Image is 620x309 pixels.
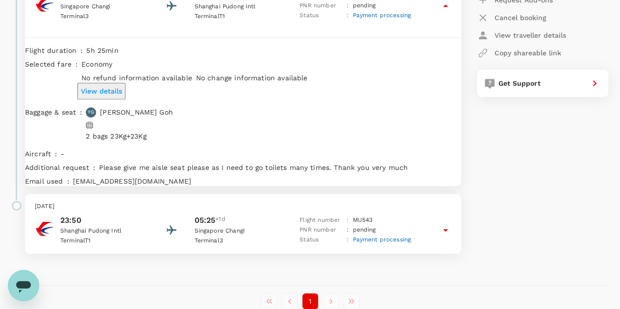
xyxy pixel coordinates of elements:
p: Singapore Changi [194,226,282,236]
button: View details [77,83,125,99]
div: - [57,145,461,159]
p: pending [352,225,375,235]
p: Flight number [299,215,343,225]
p: No change information available [196,73,308,83]
p: economy [81,59,112,69]
p: [DATE] [35,202,451,212]
p: Terminal 3 [60,12,149,22]
span: Aircraft [25,150,51,158]
iframe: Button to launch messaging window [8,270,39,301]
span: Additional request [25,164,89,171]
p: 23:50 [60,214,149,226]
p: MU 543 [352,215,372,225]
p: YG [88,109,94,116]
p: Shanghai Pudong Intl [60,226,149,236]
p: : [347,235,348,245]
p: 2 bags 23Kg+23Kg [86,131,173,141]
nav: pagination navigation [259,293,362,309]
div: : [76,103,82,145]
p: Singapore Changi [60,2,149,12]
div: Please give me aisle seat please as I need to go toilets many times. Thank you very much [95,159,461,172]
div: : [89,159,95,172]
div: : [76,42,82,55]
p: No refund information available [81,73,192,83]
div: : [72,55,77,103]
span: Get Support [498,79,541,87]
button: View traveller details [477,26,566,44]
p: PNR number [299,225,343,235]
img: baggage-icon [86,121,93,129]
span: Flight duration [25,47,76,54]
span: Email used [25,177,63,185]
p: View details [81,86,122,96]
img: China Eastern Airlines [35,219,54,238]
p: PNR number [299,1,343,11]
div: : [63,172,69,186]
p: : [347,225,348,235]
p: Copy shareable link [495,48,561,58]
p: : [347,1,348,11]
p: pending [352,1,375,11]
p: 05:25 [194,214,215,226]
p: Cancel booking [495,13,546,23]
button: Cancel booking [477,9,546,26]
p: : [347,215,348,225]
button: page 1 [302,293,318,309]
button: Copy shareable link [477,44,561,62]
span: Baggage & seat [25,108,76,116]
div: : [51,145,57,159]
p: Terminal T1 [194,12,282,22]
p: View traveller details [495,30,566,40]
span: Selected fare [25,60,72,68]
span: Payment processing [352,236,411,243]
span: +1d [215,214,225,226]
span: Payment processing [352,12,411,19]
p: : [347,11,348,21]
p: Status [299,235,343,245]
p: [PERSON_NAME] Goh [100,107,173,117]
p: Terminal 3 [194,236,282,246]
p: [EMAIL_ADDRESS][DOMAIN_NAME] [73,176,461,186]
p: Shanghai Pudong Intl [194,2,282,12]
p: 5h 25min [86,46,461,55]
p: Terminal T1 [60,236,149,246]
p: Status [299,11,343,21]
